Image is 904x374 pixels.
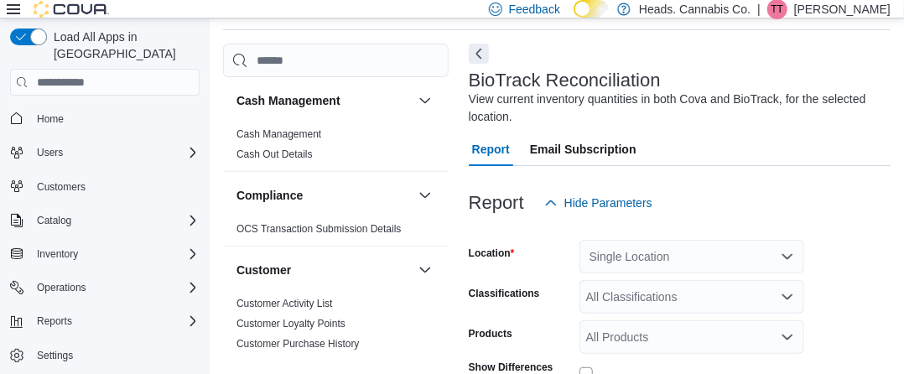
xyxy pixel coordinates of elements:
[236,357,313,371] span: Customer Queue
[3,242,206,266] button: Inventory
[30,345,200,366] span: Settings
[3,276,206,299] button: Operations
[3,141,206,164] button: Users
[37,247,78,261] span: Inventory
[236,127,321,141] span: Cash Management
[30,143,200,163] span: Users
[223,124,449,171] div: Cash Management
[236,148,313,161] span: Cash Out Details
[223,219,449,246] div: Compliance
[236,92,412,109] button: Cash Management
[30,311,79,331] button: Reports
[3,209,206,232] button: Catalog
[30,176,200,197] span: Customers
[469,70,661,91] h3: BioTrack Reconciliation
[236,128,321,140] a: Cash Management
[469,287,540,300] label: Classifications
[236,187,303,204] h3: Compliance
[236,338,360,350] a: Customer Purchase History
[469,91,882,126] div: View current inventory quantities in both Cova and BioTrack, for the selected location.
[236,262,412,278] button: Customer
[564,195,652,211] span: Hide Parameters
[30,210,78,231] button: Catalog
[781,250,794,263] button: Open list of options
[236,148,313,160] a: Cash Out Details
[236,337,360,351] span: Customer Purchase History
[781,330,794,344] button: Open list of options
[538,186,659,220] button: Hide Parameters
[37,146,63,159] span: Users
[3,174,206,199] button: Customers
[236,222,402,236] span: OCS Transaction Submission Details
[530,132,636,166] span: Email Subscription
[469,247,515,260] label: Location
[30,177,92,197] a: Customers
[47,29,200,62] span: Load All Apps in [GEOGRAPHIC_DATA]
[469,327,512,340] label: Products
[415,260,435,280] button: Customer
[30,210,200,231] span: Catalog
[509,1,560,18] span: Feedback
[415,91,435,111] button: Cash Management
[236,223,402,235] a: OCS Transaction Submission Details
[30,278,200,298] span: Operations
[236,187,412,204] button: Compliance
[37,112,64,126] span: Home
[37,349,73,362] span: Settings
[469,193,524,213] h3: Report
[30,107,200,128] span: Home
[37,214,71,227] span: Catalog
[30,109,70,129] a: Home
[236,297,333,310] span: Customer Activity List
[34,1,109,18] img: Cova
[37,314,72,328] span: Reports
[415,185,435,205] button: Compliance
[30,143,70,163] button: Users
[236,298,333,309] a: Customer Activity List
[472,132,510,166] span: Report
[30,311,200,331] span: Reports
[30,345,80,366] a: Settings
[30,278,93,298] button: Operations
[37,180,86,194] span: Customers
[236,318,345,330] a: Customer Loyalty Points
[236,262,291,278] h3: Customer
[30,244,85,264] button: Inventory
[30,244,200,264] span: Inventory
[469,44,489,64] button: Next
[3,343,206,367] button: Settings
[236,317,345,330] span: Customer Loyalty Points
[236,92,340,109] h3: Cash Management
[3,106,206,130] button: Home
[3,309,206,333] button: Reports
[37,281,86,294] span: Operations
[781,290,794,304] button: Open list of options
